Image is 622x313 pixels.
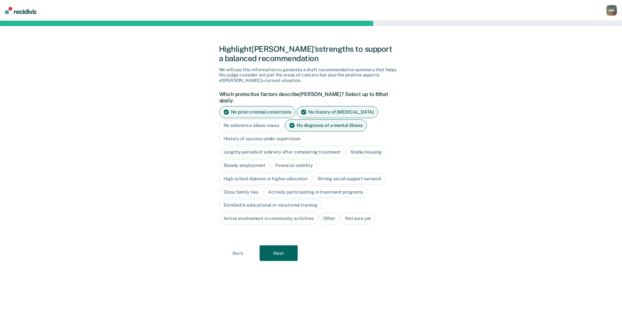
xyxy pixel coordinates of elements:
[219,173,312,185] div: High school diploma or higher education
[219,67,403,83] div: We will use this information to generate a draft recommendation summary that helps the judge cons...
[271,159,317,171] div: Financial stability
[264,186,367,198] div: Actively participating in treatment programs
[606,5,617,16] div: M M
[219,106,296,118] div: No prior criminal convictions
[341,212,375,225] div: Not sure yet
[219,146,345,158] div: Lengthy periods of sobriety after completing treatment
[219,212,318,225] div: Active involvement in community activities
[219,119,284,131] div: No substance abuse issues
[319,212,340,225] div: Other
[285,119,367,131] div: No diagnosis of a mental illness
[219,44,403,63] div: Highlight [PERSON_NAME]'s strengths to support a balanced recommendation
[219,159,270,171] div: Steady employment
[297,106,378,118] div: No history of [MEDICAL_DATA]
[219,245,257,261] button: Back
[219,186,263,198] div: Close family ties
[5,7,36,14] img: Recidiviz
[346,146,386,158] div: Stable housing
[313,173,385,185] div: Strong social support network
[260,245,298,261] button: Next
[219,133,305,145] div: History of success under supervision
[219,91,400,103] label: Which protective factors describe [PERSON_NAME] ? Select up to 8 that apply.
[606,5,617,16] button: MM
[219,199,322,211] div: Enrolled in educational or vocational training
